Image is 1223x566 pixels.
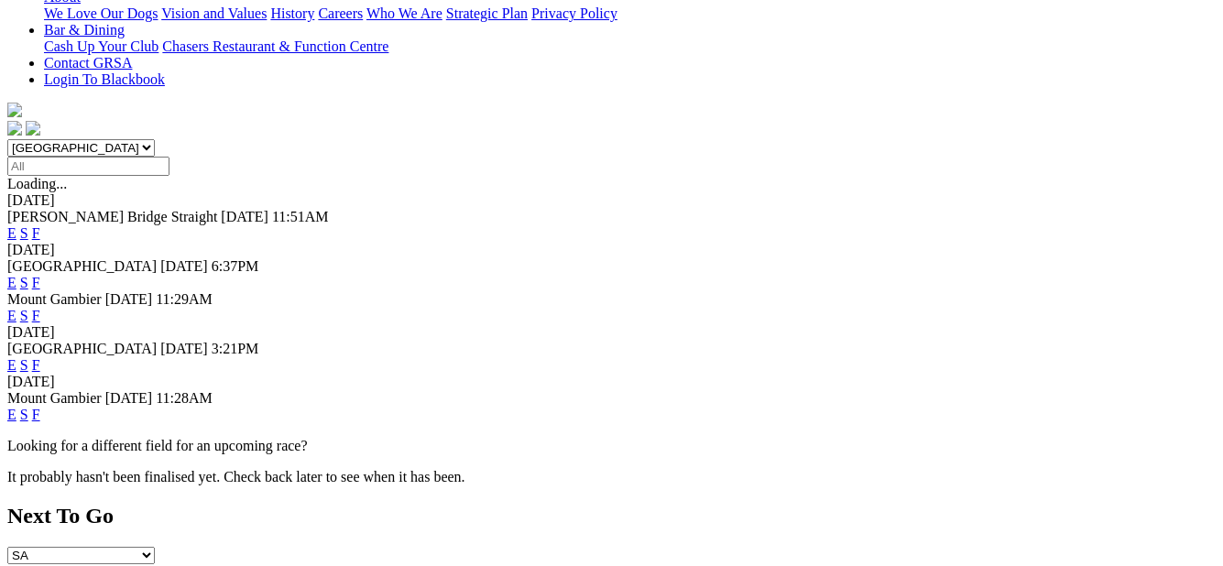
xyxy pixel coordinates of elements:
a: E [7,357,16,373]
a: F [32,308,40,323]
div: [DATE] [7,324,1216,341]
a: S [20,275,28,290]
span: [PERSON_NAME] Bridge Straight [7,209,217,224]
span: [DATE] [160,258,208,274]
a: Contact GRSA [44,55,132,71]
div: [DATE] [7,374,1216,390]
a: E [7,275,16,290]
a: F [32,407,40,422]
h2: Next To Go [7,504,1216,528]
a: S [20,308,28,323]
span: 11:29AM [156,291,213,307]
span: Mount Gambier [7,291,102,307]
a: Privacy Policy [531,5,617,21]
p: Looking for a different field for an upcoming race? [7,438,1216,454]
a: Vision and Values [161,5,267,21]
a: Cash Up Your Club [44,38,158,54]
span: [DATE] [105,390,153,406]
span: 11:28AM [156,390,213,406]
span: 11:51AM [272,209,329,224]
span: [DATE] [221,209,268,224]
a: History [270,5,314,21]
a: Bar & Dining [44,22,125,38]
span: [GEOGRAPHIC_DATA] [7,258,157,274]
img: logo-grsa-white.png [7,103,22,117]
span: [DATE] [105,291,153,307]
a: Strategic Plan [446,5,528,21]
a: S [20,407,28,422]
a: S [20,225,28,241]
div: [DATE] [7,242,1216,258]
span: 3:21PM [212,341,259,356]
a: S [20,357,28,373]
div: About [44,5,1216,22]
img: twitter.svg [26,121,40,136]
span: Mount Gambier [7,390,102,406]
div: Bar & Dining [44,38,1216,55]
a: Careers [318,5,363,21]
a: Chasers Restaurant & Function Centre [162,38,388,54]
span: [GEOGRAPHIC_DATA] [7,341,157,356]
span: [DATE] [160,341,208,356]
input: Select date [7,157,169,176]
a: We Love Our Dogs [44,5,158,21]
a: E [7,308,16,323]
span: 6:37PM [212,258,259,274]
a: E [7,225,16,241]
a: E [7,407,16,422]
a: F [32,275,40,290]
span: Loading... [7,176,67,191]
a: Who We Are [366,5,442,21]
a: Login To Blackbook [44,71,165,87]
a: F [32,357,40,373]
a: F [32,225,40,241]
div: [DATE] [7,192,1216,209]
partial: It probably hasn't been finalised yet. Check back later to see when it has been. [7,469,465,484]
img: facebook.svg [7,121,22,136]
